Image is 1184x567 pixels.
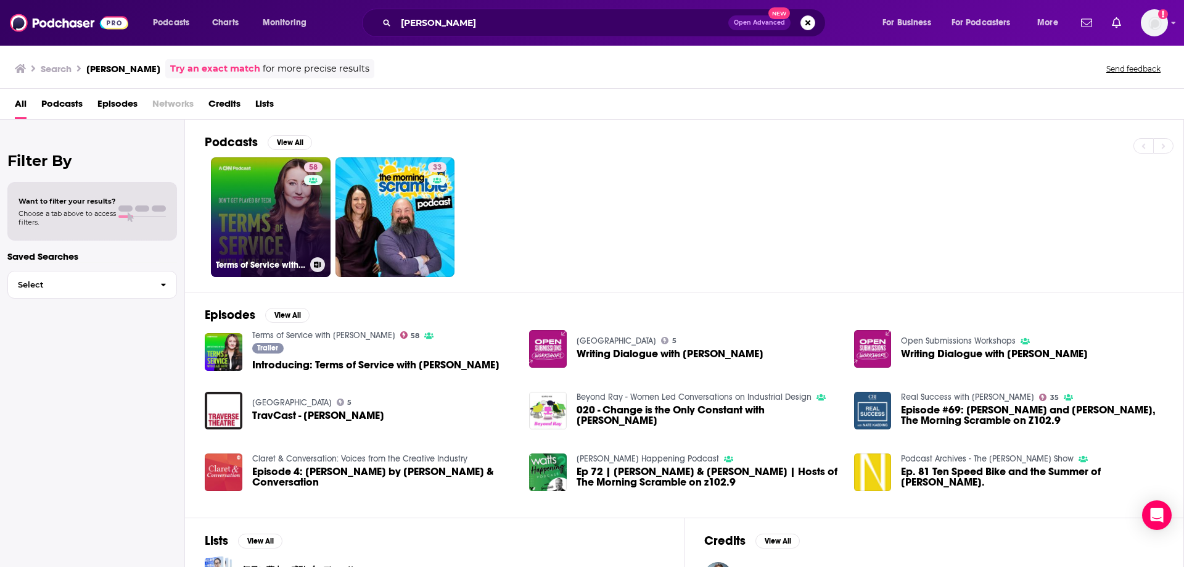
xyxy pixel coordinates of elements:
button: View All [755,534,800,548]
a: 58 [304,162,323,172]
button: open menu [254,13,323,33]
span: Episode 4: [PERSON_NAME] by [PERSON_NAME] & Conversation [252,466,515,487]
span: Monitoring [263,14,306,31]
span: Networks [152,94,194,119]
button: View All [268,135,312,150]
span: Trailer [257,344,278,352]
a: Traverse Theatre [577,336,656,346]
span: Logged in as mindyn [1141,9,1168,36]
span: Ep. 81 Ten Speed Bike and the Summer of [PERSON_NAME]. [901,466,1164,487]
span: 58 [309,162,318,174]
a: 58Terms of Service with [PERSON_NAME] [211,157,331,277]
h3: [PERSON_NAME] [86,63,160,75]
input: Search podcasts, credits, & more... [396,13,728,33]
span: for more precise results [263,62,369,76]
h2: Podcasts [205,135,258,150]
button: View All [238,534,282,548]
img: Ep. 81 Ten Speed Bike and the Summer of Clare Siobhan. [854,453,892,491]
a: Episodes [97,94,138,119]
svg: Add a profile image [1158,9,1168,19]
a: Episode #69: Clare Duffy and Eric Hansen, The Morning Scramble on Z102.9 [901,405,1164,426]
span: More [1037,14,1058,31]
p: Saved Searches [7,250,177,262]
a: Writing Dialogue with Clare Duffy [529,330,567,368]
img: Ep 72 | Eric Hanson & Clare Duffy | Hosts of The Morning Scramble on z102.9 [529,453,567,491]
a: Writing Dialogue with Clare Duffy [854,330,892,368]
img: Introducing: Terms of Service with Clare Duffy [205,333,242,371]
a: TravCast - Clare Duffy [252,410,384,421]
span: Writing Dialogue with [PERSON_NAME] [901,349,1088,359]
a: Lists [255,94,274,119]
a: Claret & Conversation: Voices from the Creative Industry [252,453,467,464]
span: Episode #69: [PERSON_NAME] and [PERSON_NAME], The Morning Scramble on Z102.9 [901,405,1164,426]
span: For Podcasters [952,14,1011,31]
a: Open Submissions Workshops [901,336,1016,346]
a: CreditsView All [704,533,800,548]
a: 33 [428,162,446,172]
span: For Business [882,14,931,31]
a: Watts Happening Podcast [577,453,719,464]
span: Choose a tab above to access filters. [18,209,116,226]
span: 020 - Change is the Only Constant with [PERSON_NAME] [577,405,839,426]
a: Show notifications dropdown [1076,12,1097,33]
button: Show profile menu [1141,9,1168,36]
a: Podcasts [41,94,83,119]
a: EpisodesView All [205,307,310,323]
span: 5 [347,400,351,405]
button: open menu [943,13,1029,33]
button: Select [7,271,177,299]
span: 58 [411,333,419,339]
span: 33 [433,162,442,174]
span: All [15,94,27,119]
a: PodcastsView All [205,135,312,150]
h2: Lists [205,533,228,548]
img: Episode 4: Hannah Duffy by Claret & Conversation [205,453,242,491]
img: 020 - Change is the Only Constant with Clare Duffy [529,392,567,429]
img: User Profile [1141,9,1168,36]
a: Real Success with Nate Kaeding [901,392,1034,402]
a: Podcast Archives - The Nancy Duffy Show [901,453,1074,464]
img: Episode #69: Clare Duffy and Eric Hansen, The Morning Scramble on Z102.9 [854,392,892,429]
h2: Filter By [7,152,177,170]
a: 33 [335,157,455,277]
a: 58 [400,331,420,339]
a: Credits [208,94,240,119]
a: 5 [661,337,676,344]
a: 35 [1039,394,1059,401]
h2: Credits [704,533,746,548]
button: View All [265,308,310,323]
a: ListsView All [205,533,282,548]
a: Traverse Theatre [252,397,332,408]
button: open menu [874,13,947,33]
img: Podchaser - Follow, Share and Rate Podcasts [10,11,128,35]
img: TravCast - Clare Duffy [205,392,242,429]
button: Send feedback [1103,64,1164,74]
h3: Terms of Service with [PERSON_NAME] [216,260,305,270]
a: Writing Dialogue with Clare Duffy [577,349,763,359]
button: open menu [144,13,205,33]
div: Open Intercom Messenger [1142,500,1172,530]
a: Episode 4: Hannah Duffy by Claret & Conversation [252,466,515,487]
div: Search podcasts, credits, & more... [374,9,837,37]
span: Writing Dialogue with [PERSON_NAME] [577,349,763,359]
a: Introducing: Terms of Service with Clare Duffy [252,360,499,370]
a: Writing Dialogue with Clare Duffy [901,349,1088,359]
button: Open AdvancedNew [728,15,791,30]
h3: Search [41,63,72,75]
span: Ep 72 | [PERSON_NAME] & [PERSON_NAME] | Hosts of The Morning Scramble on z102.9 [577,466,839,487]
a: 020 - Change is the Only Constant with Clare Duffy [577,405,839,426]
span: Select [8,281,150,289]
span: New [768,7,791,19]
span: TravCast - [PERSON_NAME] [252,410,384,421]
span: Podcasts [153,14,189,31]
